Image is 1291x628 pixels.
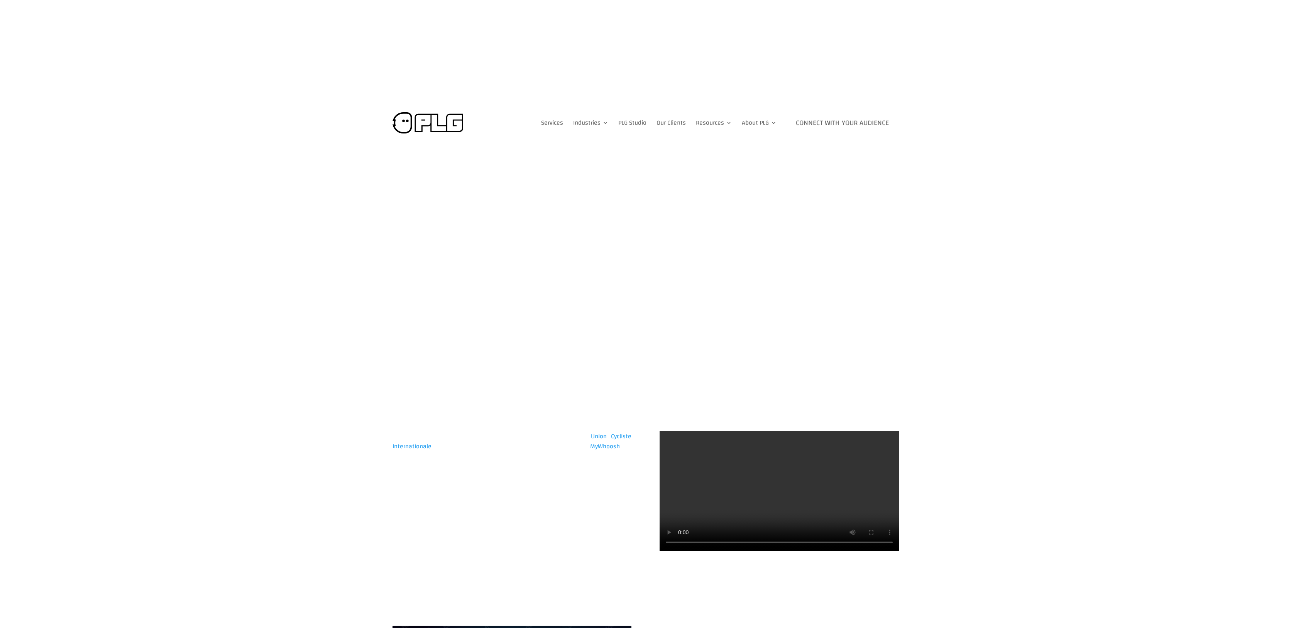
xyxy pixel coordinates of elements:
a: Our Clients [656,112,686,133]
a: PLG Studio [618,112,646,133]
a: Union Cycliste Internationale [393,430,632,452]
span: PLG is proud to have played a key role in delivering the 2024 [393,430,591,442]
a: MyWhoosh [590,441,620,452]
a: Resources [696,112,732,133]
a: Industries [573,112,608,133]
a: Connect with Your Audience [787,112,898,133]
span: PLG and MyWhoosh Bring the 2024 UCI e-Cycling World Championship to Life in [GEOGRAPHIC_DATA] [395,248,896,362]
span: , an [GEOGRAPHIC_DATA]-based company in e-cycling technology. [393,441,632,462]
a: About PLG [742,112,777,133]
span: (UCI) e-Cycling World Championship, in partnership with [431,441,591,452]
a: Services [541,112,563,133]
